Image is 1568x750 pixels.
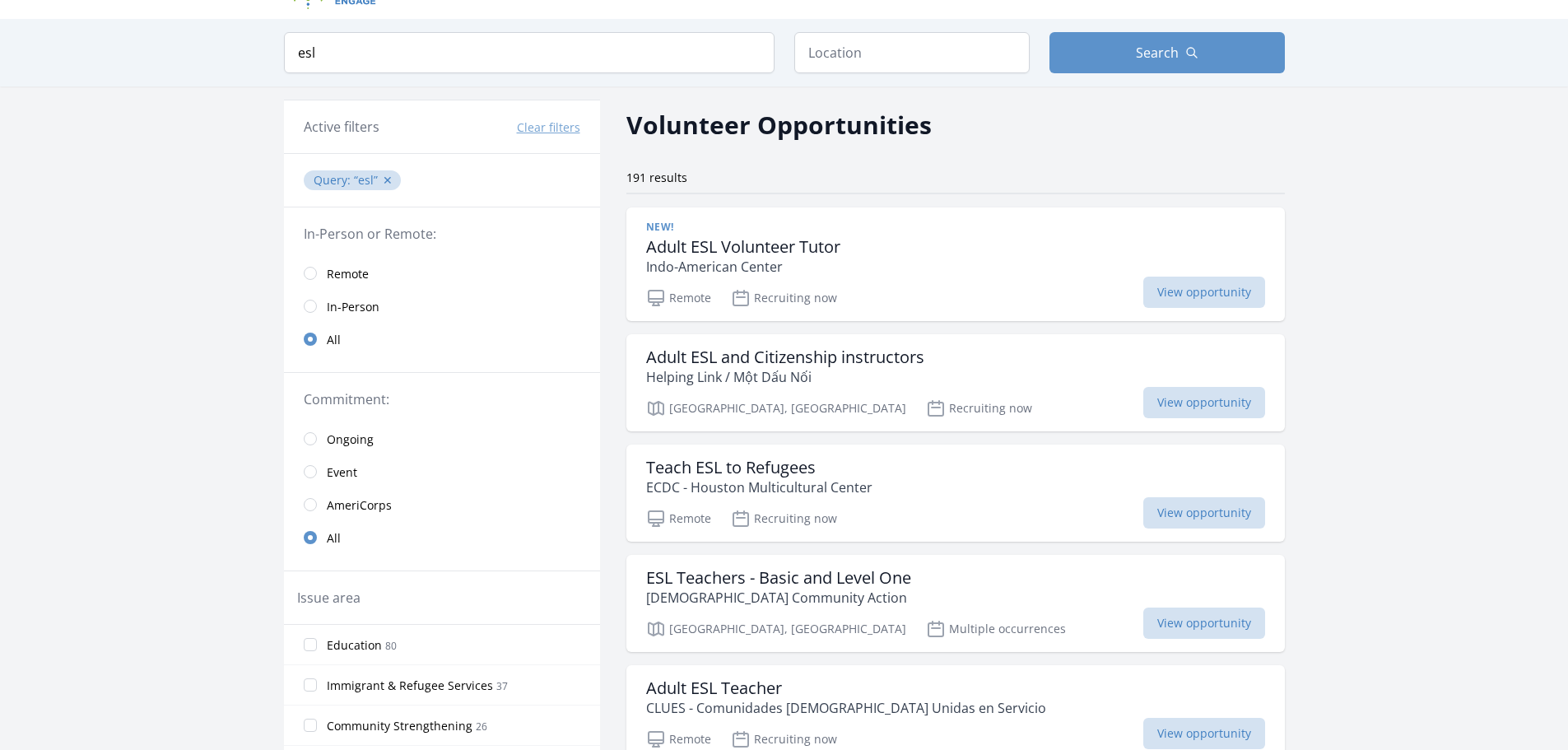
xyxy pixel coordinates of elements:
[731,509,837,529] p: Recruiting now
[327,530,341,547] span: All
[1143,387,1265,418] span: View opportunity
[646,221,674,234] span: New!
[1143,608,1265,639] span: View opportunity
[383,172,393,189] button: ✕
[646,367,924,387] p: Helping Link / Một Dấu Nối
[304,389,580,409] legend: Commitment:
[1143,497,1265,529] span: View opportunity
[385,639,397,653] span: 80
[646,257,840,277] p: Indo-American Center
[626,170,687,185] span: 191 results
[517,119,580,136] button: Clear filters
[646,729,711,749] p: Remote
[304,719,317,732] input: Community Strengthening 26
[794,32,1030,73] input: Location
[327,678,493,694] span: Immigrant & Refugee Services
[1049,32,1285,73] button: Search
[297,588,361,608] legend: Issue area
[646,237,840,257] h3: Adult ESL Volunteer Tutor
[646,398,906,418] p: [GEOGRAPHIC_DATA], [GEOGRAPHIC_DATA]
[327,266,369,282] span: Remote
[304,638,317,651] input: Education 80
[327,497,392,514] span: AmeriCorps
[304,224,580,244] legend: In-Person or Remote:
[646,619,906,639] p: [GEOGRAPHIC_DATA], [GEOGRAPHIC_DATA]
[284,323,600,356] a: All
[646,509,711,529] p: Remote
[284,32,775,73] input: Keyword
[646,477,872,497] p: ECDC - Houston Multicultural Center
[646,588,911,608] p: [DEMOGRAPHIC_DATA] Community Action
[327,637,382,654] span: Education
[284,521,600,554] a: All
[731,729,837,749] p: Recruiting now
[327,431,374,448] span: Ongoing
[646,678,1046,698] h3: Adult ESL Teacher
[926,619,1066,639] p: Multiple occurrences
[1143,718,1265,749] span: View opportunity
[496,679,508,693] span: 37
[1136,43,1179,63] span: Search
[327,332,341,348] span: All
[646,698,1046,718] p: CLUES - Comunidades [DEMOGRAPHIC_DATA] Unidas en Servicio
[304,117,379,137] h3: Active filters
[327,299,379,315] span: In-Person
[626,106,932,143] h2: Volunteer Opportunities
[926,398,1032,418] p: Recruiting now
[327,464,357,481] span: Event
[1143,277,1265,308] span: View opportunity
[626,445,1285,542] a: Teach ESL to Refugees ECDC - Houston Multicultural Center Remote Recruiting now View opportunity
[626,207,1285,321] a: New! Adult ESL Volunteer Tutor Indo-American Center Remote Recruiting now View opportunity
[476,720,487,734] span: 26
[731,288,837,308] p: Recruiting now
[646,347,924,367] h3: Adult ESL and Citizenship instructors
[646,568,911,588] h3: ESL Teachers - Basic and Level One
[304,678,317,692] input: Immigrant & Refugee Services 37
[646,288,711,308] p: Remote
[646,458,872,477] h3: Teach ESL to Refugees
[284,422,600,455] a: Ongoing
[327,718,472,734] span: Community Strengthening
[284,488,600,521] a: AmeriCorps
[626,555,1285,652] a: ESL Teachers - Basic and Level One [DEMOGRAPHIC_DATA] Community Action [GEOGRAPHIC_DATA], [GEOGRA...
[284,257,600,290] a: Remote
[284,290,600,323] a: In-Person
[284,455,600,488] a: Event
[314,172,354,188] span: Query :
[626,334,1285,431] a: Adult ESL and Citizenship instructors Helping Link / Một Dấu Nối [GEOGRAPHIC_DATA], [GEOGRAPHIC_D...
[354,172,378,188] q: esl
